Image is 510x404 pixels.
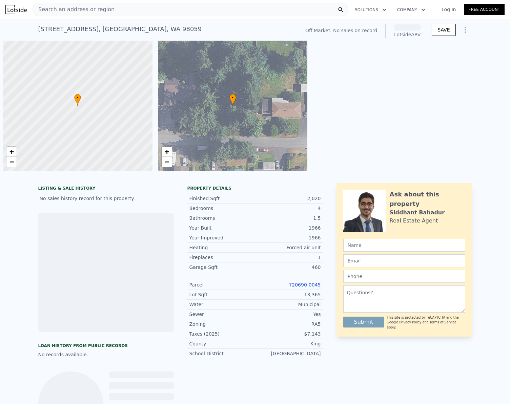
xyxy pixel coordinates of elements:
input: Name [343,239,465,252]
div: Year Improved [189,234,255,241]
div: 1 [255,254,321,261]
div: Off Market. No sales on record [305,27,377,34]
a: Terms of Service [430,320,456,324]
div: [STREET_ADDRESS] , [GEOGRAPHIC_DATA] , WA 98059 [38,24,202,34]
div: Zoning [189,321,255,327]
div: Parcel [189,281,255,288]
div: Ask about this property [390,190,465,209]
div: $7,143 [255,331,321,337]
div: Bathrooms [189,215,255,221]
a: Zoom out [6,157,17,167]
img: Lotside [5,5,27,14]
div: Loan history from public records [38,343,174,348]
a: 720690-0045 [289,282,321,288]
div: Siddhant Bahadur [390,209,445,217]
div: 13,365 [255,291,321,298]
a: Privacy Policy [399,320,421,324]
div: Forced air unit [255,244,321,251]
a: Zoom in [6,147,17,157]
div: RA5 [255,321,321,327]
a: Log In [433,6,464,13]
input: Phone [343,270,465,283]
div: 2,020 [255,195,321,202]
div: No sales history record for this property. [38,192,174,205]
div: This site is protected by reCAPTCHA and the Google and apply. [387,315,465,330]
div: Lotside ARV [394,31,421,38]
div: Property details [187,186,323,191]
div: Lot Sqft [189,291,255,298]
button: Show Options [458,23,472,37]
div: Garage Sqft [189,264,255,271]
div: Water [189,301,255,308]
div: 1966 [255,234,321,241]
span: + [9,147,14,156]
div: Yes [255,311,321,318]
div: 460 [255,264,321,271]
div: • [74,94,81,106]
button: SAVE [432,24,455,36]
div: Heating [189,244,255,251]
span: • [74,95,81,101]
a: Free Account [464,4,505,15]
div: Sewer [189,311,255,318]
div: King [255,340,321,347]
div: County [189,340,255,347]
a: Zoom in [162,147,172,157]
span: + [164,147,169,156]
div: Finished Sqft [189,195,255,202]
a: Zoom out [162,157,172,167]
button: Submit [343,317,384,327]
span: • [229,95,236,101]
span: − [9,157,14,166]
div: Year Built [189,225,255,231]
div: Bedrooms [189,205,255,212]
div: Real Estate Agent [390,217,438,225]
button: Company [392,4,431,16]
div: School District [189,350,255,357]
div: Taxes (2025) [189,331,255,337]
div: Municipal [255,301,321,308]
div: 4 [255,205,321,212]
div: 1.5 [255,215,321,221]
span: Search an address or region [33,5,115,14]
div: [GEOGRAPHIC_DATA] [255,350,321,357]
div: LISTING & SALE HISTORY [38,186,174,192]
button: Solutions [349,4,392,16]
div: Fireplaces [189,254,255,261]
div: No records available. [38,351,174,358]
div: 1966 [255,225,321,231]
input: Email [343,254,465,267]
div: • [229,94,236,106]
span: − [164,157,169,166]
